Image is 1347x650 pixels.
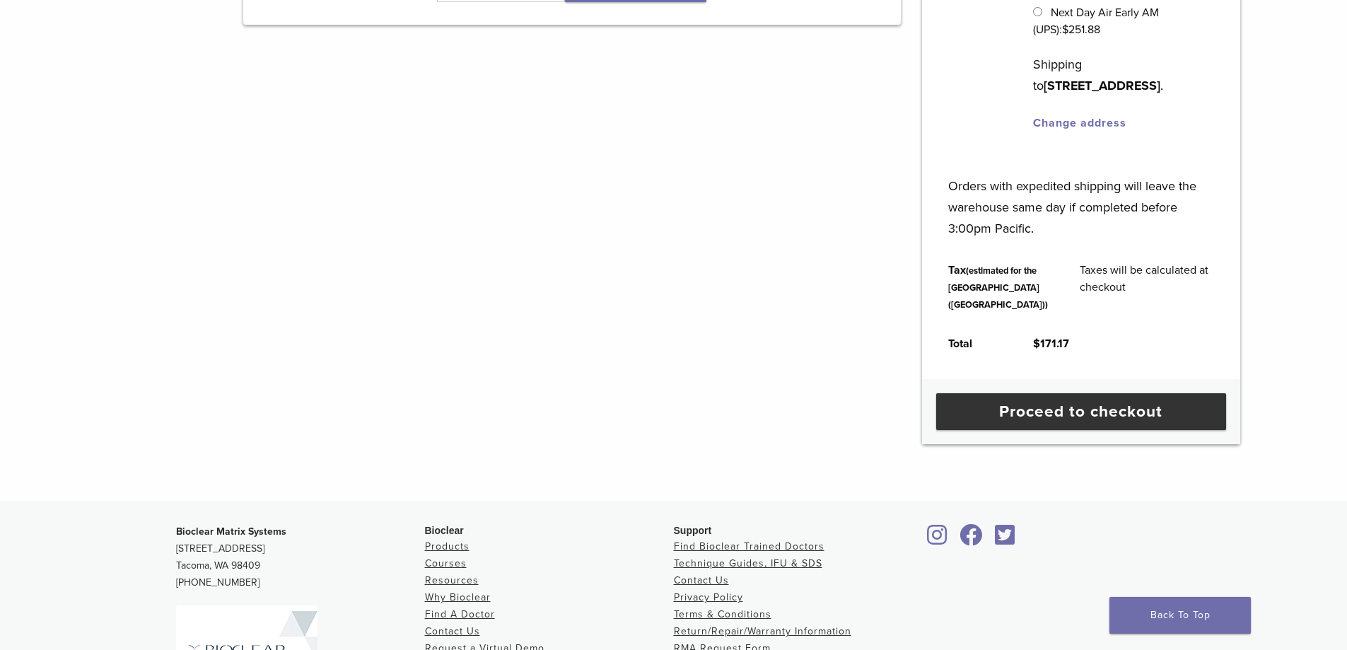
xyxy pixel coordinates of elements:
th: Tax [933,250,1064,324]
a: Back To Top [1109,597,1251,634]
td: Taxes will be calculated at checkout [1064,250,1230,324]
a: Resources [425,574,479,586]
small: (estimated for the [GEOGRAPHIC_DATA] ([GEOGRAPHIC_DATA])) [948,265,1048,311]
a: Change address [1033,116,1126,130]
a: Bioclear [923,533,952,547]
a: Find Bioclear Trained Doctors [674,540,824,552]
p: Orders with expedited shipping will leave the warehouse same day if completed before 3:00pm Pacific. [948,154,1213,239]
a: Contact Us [425,625,480,637]
a: Contact Us [674,574,729,586]
bdi: 251.88 [1062,23,1100,37]
a: Terms & Conditions [674,608,771,620]
a: Why Bioclear [425,591,491,603]
span: $ [1033,337,1040,351]
a: Products [425,540,470,552]
span: Support [674,525,712,536]
span: Bioclear [425,525,464,536]
th: Total [933,324,1017,364]
a: Return/Repair/Warranty Information [674,625,851,637]
bdi: 171.17 [1033,337,1069,351]
a: Proceed to checkout [936,393,1226,430]
strong: Bioclear Matrix Systems [176,526,286,538]
strong: [STREET_ADDRESS] [1044,78,1160,93]
label: Next Day Air Early AM (UPS): [1033,6,1158,37]
a: Technique Guides, IFU & SDS [674,557,822,569]
a: Find A Doctor [425,608,495,620]
span: $ [1062,23,1068,37]
p: Shipping to . [1033,54,1213,96]
a: Privacy Policy [674,591,743,603]
a: Courses [425,557,467,569]
a: Bioclear [991,533,1020,547]
p: [STREET_ADDRESS] Tacoma, WA 98409 [PHONE_NUMBER] [176,523,425,591]
a: Bioclear [955,533,988,547]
